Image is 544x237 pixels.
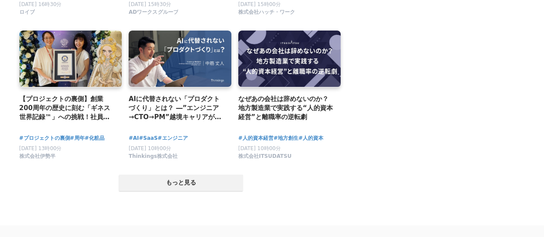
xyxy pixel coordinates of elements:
[129,155,178,161] a: Thinkings株式会社
[19,94,115,122] a: 【プロジェクトの裏側】創業200周年の歴史に刻む「ギネス世界記録™」への挑戦！社員にも秘密で準備されたサプライズチャレンジの舞台裏
[298,134,323,142] a: #人的資本
[238,153,292,160] span: 株式会社ITSUDATSU
[19,1,62,7] span: [DATE] 16時30分
[129,145,171,151] span: [DATE] 10時00分
[19,153,55,160] span: 株式会社伊勢半
[238,11,295,17] a: 株式会社ハッチ・ワーク
[119,175,243,191] button: もっと見る
[139,134,158,142] a: #SaaS
[238,94,334,122] a: なぜあの会社は辞めないのか？地方製造業で実践する“人的資本経営”と離職率の逆転劇
[129,9,178,16] span: ADワークスグループ
[129,11,178,17] a: ADワークスグループ
[19,145,62,151] span: [DATE] 13時00分
[238,9,295,16] span: 株式会社ハッチ・ワーク
[70,134,85,142] a: #周年
[274,134,298,142] a: #地方創生
[158,134,188,142] a: #エンジニア
[85,134,104,142] a: #化粧品
[238,145,281,151] span: [DATE] 10時00分
[19,11,35,17] a: ロイブ
[19,155,55,161] a: 株式会社伊勢半
[19,134,70,142] a: #プロジェクトの裏側
[238,155,292,161] a: 株式会社ITSUDATSU
[129,1,171,7] span: [DATE] 15時30分
[129,94,224,122] a: AIに代替されない「プロダクトづくり」とは？ ―”エンジニア→CTO→PM”越境キャリアが語る、どんな肩書でも必要な視点
[129,134,139,142] a: #AI
[129,153,178,160] span: Thinkings株式会社
[238,134,274,142] a: #人的資本経営
[19,9,35,16] span: ロイブ
[238,1,281,7] span: [DATE] 15時00分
